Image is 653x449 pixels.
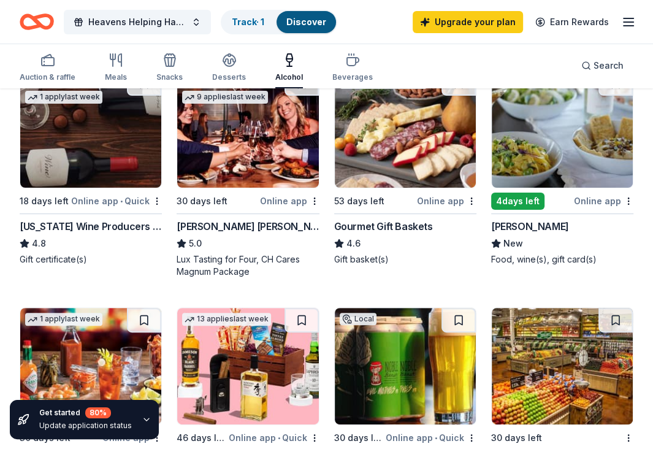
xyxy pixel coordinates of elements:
[20,71,161,188] img: Image for Ohio Wine Producers Association
[71,193,162,209] div: Online app Quick
[491,219,569,234] div: [PERSON_NAME]
[177,194,227,209] div: 30 days left
[120,196,123,206] span: •
[260,193,319,209] div: Online app
[574,193,633,209] div: Online app
[335,308,476,424] img: Image for Noble Beast Brewing Co.
[177,308,318,424] img: Image for The BroBasket
[334,71,476,266] a: Image for Gourmet Gift Baskets11 applieslast week53 days leftOnline appGourmet Gift Baskets4.6Gif...
[25,91,102,104] div: 1 apply last week
[177,71,319,278] a: Image for Cooper's Hawk Winery and RestaurantsTop rated9 applieslast week30 days leftOnline app[P...
[105,48,127,88] button: Meals
[491,71,633,266] a: Image for Michael Angelo’sLocal4days leftOnline app[PERSON_NAME]NewFood, wine(s), gift card(s)
[334,194,384,209] div: 53 days left
[20,308,161,424] img: Image for Giant Eagle
[32,236,46,251] span: 4.8
[346,236,361,251] span: 4.6
[334,431,383,445] div: 30 days left
[340,313,376,325] div: Local
[177,71,318,188] img: Image for Cooper's Hawk Winery and Restaurants
[212,48,246,88] button: Desserts
[189,236,202,251] span: 5.0
[177,219,319,234] div: [PERSON_NAME] [PERSON_NAME] Winery and Restaurants
[386,430,476,445] div: Online app Quick
[212,72,246,82] div: Desserts
[491,193,544,210] div: 4 days left
[221,10,337,34] button: Track· 1Discover
[278,433,280,443] span: •
[85,407,111,418] div: 80 %
[435,433,437,443] span: •
[286,17,326,27] a: Discover
[20,72,75,82] div: Auction & raffle
[413,11,523,33] a: Upgrade your plan
[492,308,633,424] img: Image for Fresh Thyme Market
[39,421,132,431] div: Update application status
[88,15,186,29] span: Heavens Helping Hands Fundraiser
[20,48,75,88] button: Auction & raffle
[20,253,162,266] div: Gift certificate(s)
[334,219,433,234] div: Gourmet Gift Baskets
[20,71,162,266] a: Image for Ohio Wine Producers AssociationTop rated1 applylast week18 days leftOnline app•Quick[US...
[182,313,271,326] div: 13 applies last week
[177,253,319,278] div: Lux Tasting for Four, CH Cares Magnum Package
[332,48,373,88] button: Beverages
[64,10,211,34] button: Heavens Helping Hands Fundraiser
[528,11,616,33] a: Earn Rewards
[229,430,319,445] div: Online app Quick
[20,7,54,36] a: Home
[39,407,132,418] div: Get started
[332,72,373,82] div: Beverages
[232,17,264,27] a: Track· 1
[594,58,624,73] span: Search
[491,253,633,266] div: Food, wine(s), gift card(s)
[335,71,476,188] img: Image for Gourmet Gift Baskets
[417,193,476,209] div: Online app
[156,72,183,82] div: Snacks
[571,53,633,78] button: Search
[182,91,268,104] div: 9 applies last week
[105,72,127,82] div: Meals
[503,236,523,251] span: New
[492,71,633,188] img: Image for Michael Angelo’s
[491,431,542,445] div: 30 days left
[20,219,162,234] div: [US_STATE] Wine Producers Association
[275,72,303,82] div: Alcohol
[275,48,303,88] button: Alcohol
[20,194,69,209] div: 18 days left
[25,313,102,326] div: 1 apply last week
[156,48,183,88] button: Snacks
[334,253,476,266] div: Gift basket(s)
